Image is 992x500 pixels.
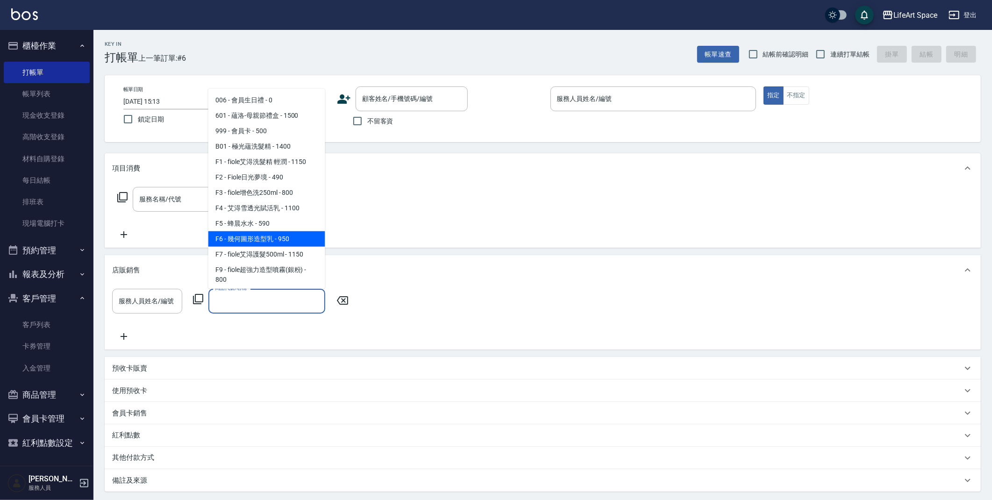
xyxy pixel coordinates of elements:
[29,484,76,492] p: 服務人員
[208,139,325,154] span: B01 - 極光蘊洗髮精 - 1400
[208,287,325,313] span: F10 - 一日之計 晨曦 洗髮精500ML - 880
[208,247,325,262] span: F7 - fiole艾淂護髮500ml - 1150
[4,105,90,126] a: 現金收支登錄
[4,213,90,234] a: 現場電腦打卡
[4,383,90,407] button: 商品管理
[878,6,941,25] button: LifeArt Space
[208,123,325,139] span: 999 - 會員卡 - 500
[4,357,90,379] a: 入金管理
[138,52,186,64] span: 上一筆訂單:#6
[4,314,90,336] a: 客戶列表
[105,153,981,183] div: 項目消費
[367,116,393,126] span: 不留客資
[4,407,90,431] button: 會員卡管理
[764,86,784,105] button: 指定
[112,364,147,373] p: 預收卡販賣
[4,148,90,170] a: 材料自購登錄
[105,255,981,285] div: 店販銷售
[4,262,90,286] button: 報表及分析
[112,453,159,463] p: 其他付款方式
[4,62,90,83] a: 打帳單
[4,126,90,148] a: 高階收支登錄
[123,94,243,109] input: YYYY/MM/DD hh:mm
[29,474,76,484] h5: [PERSON_NAME]
[208,154,325,170] span: F1 - fiole艾淂洗髮精 輕潤 - 1150
[4,170,90,191] a: 每日結帳
[830,50,870,59] span: 連續打單結帳
[123,86,143,93] label: 帳單日期
[4,83,90,105] a: 帳單列表
[855,6,874,24] button: save
[7,474,26,493] img: Person
[4,191,90,213] a: 排班表
[112,408,147,418] p: 會員卡銷售
[208,93,325,108] span: 006 - 會員生日禮 - 0
[4,238,90,263] button: 預約管理
[4,286,90,311] button: 客戶管理
[112,265,140,275] p: 店販銷售
[893,9,937,21] div: LifeArt Space
[105,41,138,47] h2: Key In
[4,34,90,58] button: 櫃檯作業
[112,430,145,441] p: 紅利點數
[208,216,325,231] span: F5 - 蜂晨水水 - 590
[105,51,138,64] h3: 打帳單
[208,200,325,216] span: F4 - 艾淂雪透光賦活乳 - 1100
[783,86,809,105] button: 不指定
[697,46,739,63] button: 帳單速查
[4,336,90,357] a: 卡券管理
[945,7,981,24] button: 登出
[105,447,981,469] div: 其他付款方式
[208,231,325,247] span: F6 - 幾何圖形造型乳 - 950
[208,108,325,123] span: 601 - 蘊洛-母親節禮盒 - 1500
[112,164,140,173] p: 項目消費
[11,8,38,20] img: Logo
[208,185,325,200] span: F3 - fiole增色洗250ml - 800
[105,357,981,379] div: 預收卡販賣
[105,379,981,402] div: 使用預收卡
[105,424,981,447] div: 紅利點數
[4,431,90,455] button: 紅利點數設定
[763,50,809,59] span: 結帳前確認明細
[138,114,164,124] span: 鎖定日期
[208,262,325,287] span: F9 - fiole超強力造型噴霧(銀粉) - 800
[208,170,325,185] span: F2 - Fiole日光夢境 - 490
[112,476,147,486] p: 備註及來源
[105,469,981,492] div: 備註及來源
[105,402,981,424] div: 會員卡銷售
[112,386,147,396] p: 使用預收卡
